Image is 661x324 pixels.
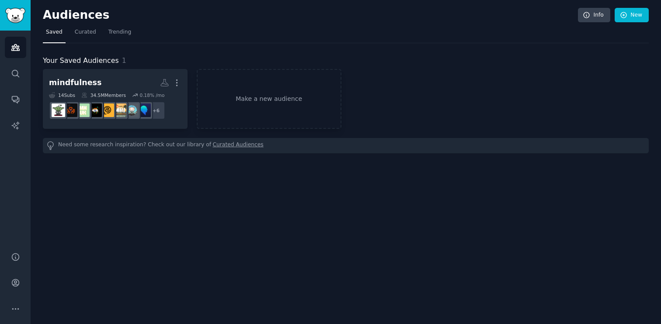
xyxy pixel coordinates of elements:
div: Need some research inspiration? Check out our library of [43,138,649,153]
img: IndiaMentalHealth [88,103,102,117]
span: Trending [108,28,131,36]
img: MentalHealthUK [76,103,90,117]
img: TheMindIlluminated [52,103,65,117]
a: Curated Audiences [213,141,264,150]
h2: Audiences [43,8,578,22]
span: Your Saved Audiences [43,55,119,66]
div: 0.18 % /mo [139,92,164,98]
img: MentalHealthIsland [113,103,126,117]
img: GummySearch logo [5,8,25,23]
a: Make a new audience [197,69,341,129]
a: New [615,8,649,23]
a: Trending [105,25,134,43]
img: BlackMentalHealth [101,103,114,117]
span: Saved [46,28,63,36]
div: 14 Sub s [49,92,75,98]
div: 34.5M Members [81,92,126,98]
span: Curated [75,28,96,36]
a: Curated [72,25,99,43]
a: mindfulness14Subs34.5MMembers0.18% /mo+6WakingupappMentalHealthPHMentalHealthIslandBlackMentalHea... [43,69,188,129]
img: MentalHealthSupport [64,103,77,117]
div: + 6 [147,101,165,120]
img: MentalHealthPH [125,103,139,117]
div: mindfulness [49,77,101,88]
a: Saved [43,25,66,43]
span: 1 [122,56,126,65]
img: Wakingupapp [137,103,151,117]
a: Info [578,8,610,23]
